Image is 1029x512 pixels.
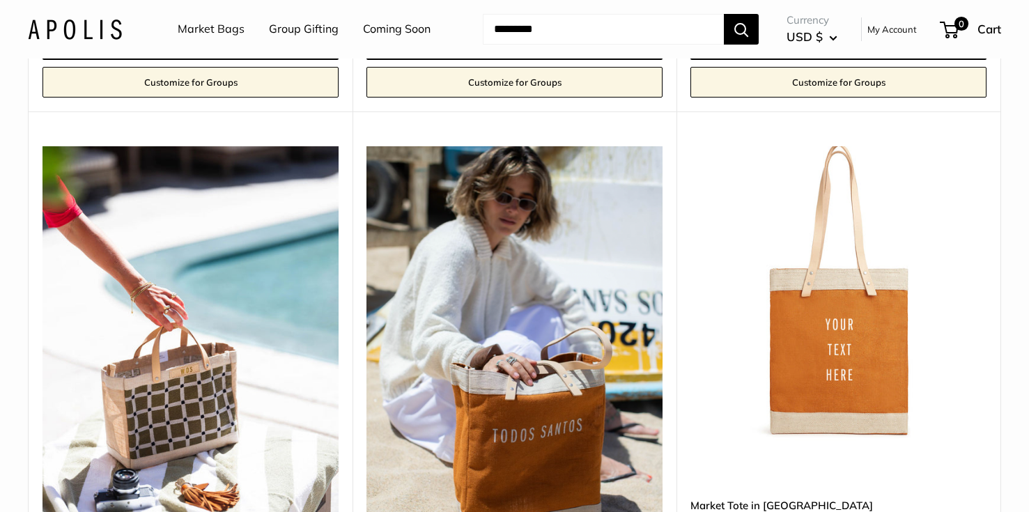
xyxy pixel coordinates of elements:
[42,67,339,98] a: Customize for Groups
[28,19,122,39] img: Apolis
[366,67,663,98] a: Customize for Groups
[977,22,1001,36] span: Cart
[483,14,724,45] input: Search...
[269,19,339,40] a: Group Gifting
[787,29,823,44] span: USD $
[178,19,245,40] a: Market Bags
[941,18,1001,40] a: 0 Cart
[954,17,968,31] span: 0
[690,146,987,442] a: Market Tote in CognacMarket Tote in Cognac
[724,14,759,45] button: Search
[690,67,987,98] a: Customize for Groups
[787,26,837,48] button: USD $
[787,10,837,30] span: Currency
[363,19,431,40] a: Coming Soon
[690,146,987,442] img: Market Tote in Cognac
[867,21,917,38] a: My Account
